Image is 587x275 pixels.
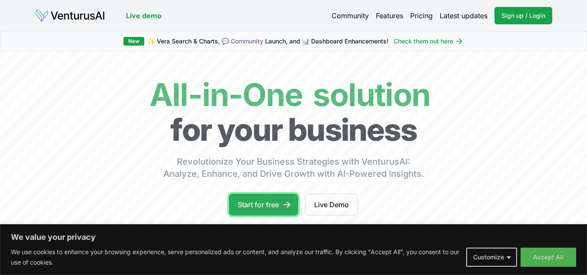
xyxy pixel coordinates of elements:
[231,37,263,45] a: Community
[494,7,552,24] a: Sign up / Login
[394,37,464,46] a: Check them out here
[123,37,144,46] div: New
[466,248,517,267] button: Customize
[305,194,358,215] a: Live Demo
[501,11,545,20] span: Sign up / Login
[521,248,576,267] button: Accept All
[332,10,369,21] a: Community
[11,247,460,268] p: We use cookies to enhance your browsing experience, serve personalized ads or content, and analyz...
[229,194,298,215] a: Start for free
[148,37,388,46] span: ✨ Vera Search & Charts, 💬 Launch, and 📊 Dashboard Enhancements!
[126,10,162,21] a: Live demo
[440,10,488,21] a: Latest updates
[35,9,105,23] img: logo
[11,232,576,242] p: We value your privacy
[376,10,403,21] a: Features
[410,10,433,21] a: Pricing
